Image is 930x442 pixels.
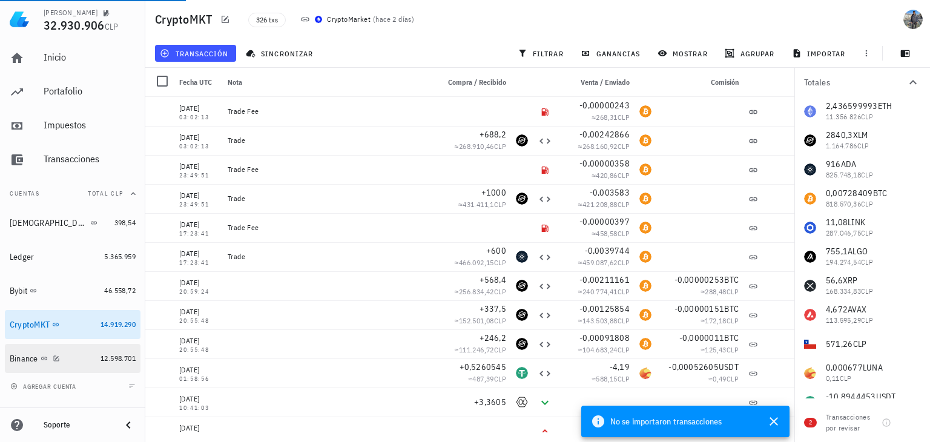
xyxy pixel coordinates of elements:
[463,200,494,209] span: 431.411,1
[179,422,218,434] div: [DATE]
[179,202,218,208] div: 23:49:51
[179,335,218,347] div: [DATE]
[179,260,218,266] div: 17:23:41
[179,376,218,382] div: 01:58:56
[228,165,429,174] div: Trade Fee
[10,354,38,364] div: Binance
[44,119,136,131] div: Impuestos
[590,187,630,198] span: -0,003583
[44,85,136,97] div: Portafolio
[596,171,617,180] span: 420,86
[596,374,617,383] span: 588,15
[727,345,739,354] span: CLP
[494,316,506,325] span: CLP
[494,258,506,267] span: CLP
[579,100,630,111] span: -0,00000243
[256,13,278,27] span: 326 txs
[5,310,140,339] a: CryptoMKT 14.919.290
[179,190,218,202] div: [DATE]
[660,48,708,58] span: mostrar
[639,163,651,176] div: BTC-icon
[494,200,506,209] span: CLP
[639,338,651,350] div: BTC-icon
[459,316,494,325] span: 152.501,08
[809,418,812,427] span: 2
[516,338,528,350] div: XLM-icon
[459,142,494,151] span: 268.910,46
[719,361,739,372] span: USDT
[618,142,630,151] span: CLP
[618,258,630,267] span: CLP
[711,78,739,87] span: Comisión
[618,171,630,180] span: CLP
[579,158,630,169] span: -0,00000358
[10,286,27,296] div: Bybit
[701,287,739,296] span: ≈
[618,345,630,354] span: CLP
[5,145,140,174] a: Transacciones
[618,287,630,296] span: CLP
[480,274,507,285] span: +568,4
[460,361,507,372] span: +0,5260545
[618,229,630,238] span: CLP
[241,45,321,62] button: sincronizar
[727,316,739,325] span: CLP
[585,245,630,256] span: -0,0039744
[373,13,414,25] span: ( )
[155,10,217,29] h1: CryptoMKT
[579,303,630,314] span: -0,00125854
[618,200,630,209] span: CLP
[578,345,630,354] span: ≈
[578,258,630,267] span: ≈
[578,287,630,296] span: ≈
[724,303,739,314] span: BTC
[155,45,236,62] button: transacción
[10,320,50,330] div: CryptoMKT
[724,332,739,343] span: BTC
[727,374,739,383] span: CLP
[459,287,494,296] span: 256.834,42
[5,208,140,237] a: [DEMOGRAPHIC_DATA] 398,54
[179,143,218,150] div: 03:02:13
[557,68,635,97] div: Venta / Enviado
[228,252,429,262] div: Trade
[618,374,630,383] span: CLP
[223,68,434,97] div: Nota
[228,78,242,87] span: Nota
[179,347,218,353] div: 20:55:48
[639,251,651,263] div: BTC-icon
[228,136,429,145] div: Trade
[579,332,630,343] span: -0,00091808
[5,179,140,208] button: CuentasTotal CLP
[639,367,651,379] div: LUNA-icon
[179,173,218,179] div: 23:49:51
[458,200,506,209] span: ≈
[656,68,744,97] div: Comisión
[578,142,630,151] span: ≈
[516,280,528,292] div: XLM-icon
[576,45,648,62] button: ganancias
[179,393,218,405] div: [DATE]
[179,131,218,143] div: [DATE]
[705,316,726,325] span: 172,18
[516,193,528,205] div: XLM-icon
[582,258,618,267] span: 459.087,62
[516,367,528,379] div: USDT-icon
[5,344,140,373] a: Binance 12.598.701
[179,306,218,318] div: [DATE]
[578,316,630,325] span: ≈
[516,251,528,263] div: ADA-icon
[179,277,218,289] div: [DATE]
[455,142,506,151] span: ≈
[705,287,726,296] span: 288,48
[327,13,371,25] div: CryptoMarket
[794,48,846,58] span: importar
[228,107,429,116] div: Trade Fee
[10,10,29,29] img: LedgiFi
[579,129,630,140] span: -0,00242866
[448,78,506,87] span: Compra / Recibido
[701,345,739,354] span: ≈
[713,374,727,383] span: 0,49
[44,17,105,33] span: 32.930.906
[179,289,218,295] div: 20:59:24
